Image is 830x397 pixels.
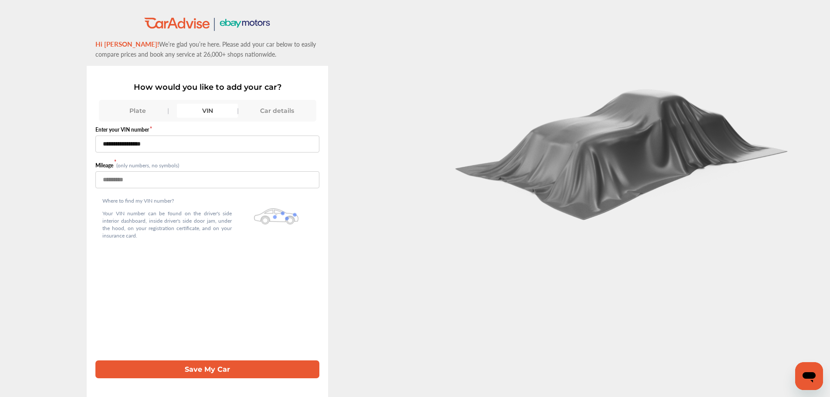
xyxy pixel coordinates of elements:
p: Where to find my VIN number? [102,197,232,204]
div: Plate [107,104,168,118]
label: Enter your VIN number [95,126,319,133]
button: Save My Car [95,360,319,378]
label: Mileage [95,162,116,169]
div: Car details [247,104,308,118]
iframe: Button to launch messaging window [795,362,823,390]
span: We’re glad you’re here. Please add your car below to easily compare prices and book any service a... [95,40,316,58]
img: carCoverBlack.2823a3dccd746e18b3f8.png [448,79,797,221]
p: How would you like to add your car? [95,82,319,92]
small: (only numbers, no symbols) [116,162,179,169]
p: Your VIN number can be found on the driver's side interior dashboard, inside driver's side door j... [102,210,232,239]
img: olbwX0zPblBWoAAAAASUVORK5CYII= [254,208,298,224]
span: Hi [PERSON_NAME]! [95,39,159,48]
div: VIN [177,104,238,118]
